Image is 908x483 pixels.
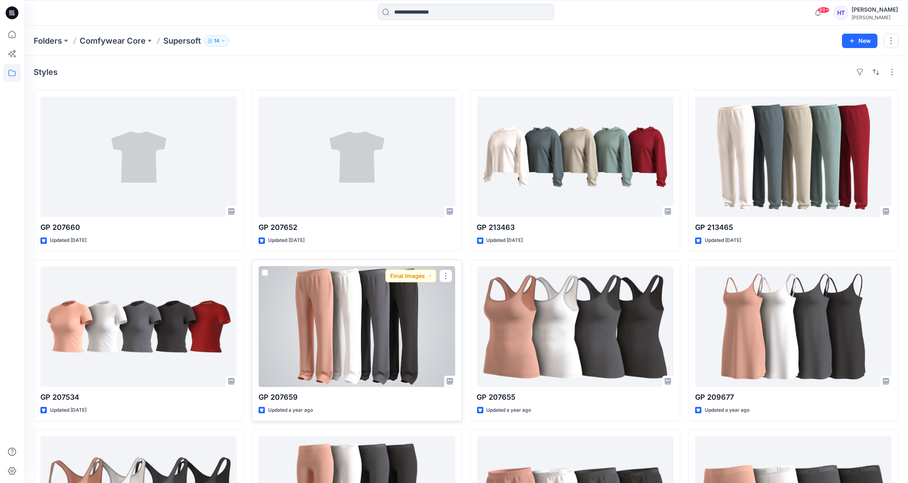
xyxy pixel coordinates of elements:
[487,406,531,415] p: Updated a year ago
[477,97,673,217] a: GP 213463
[40,97,237,217] a: GP 207660
[214,36,219,45] p: 14
[477,222,673,233] p: GP 213463
[487,236,523,245] p: Updated [DATE]
[34,67,58,77] h4: Styles
[268,236,305,245] p: Updated [DATE]
[695,97,892,217] a: GP 213465
[834,6,848,20] div: HT
[477,266,673,387] a: GP 207655
[477,392,673,403] p: GP 207655
[695,392,892,403] p: GP 209677
[259,97,455,217] a: GP 207652
[259,392,455,403] p: GP 207659
[705,236,741,245] p: Updated [DATE]
[50,406,86,415] p: Updated [DATE]
[842,34,878,48] button: New
[695,222,892,233] p: GP 213465
[268,406,313,415] p: Updated a year ago
[40,392,237,403] p: GP 207534
[818,7,830,13] span: 99+
[695,266,892,387] a: GP 209677
[852,5,898,14] div: [PERSON_NAME]
[40,266,237,387] a: GP 207534
[259,266,455,387] a: GP 207659
[259,222,455,233] p: GP 207652
[40,222,237,233] p: GP 207660
[50,236,86,245] p: Updated [DATE]
[80,35,146,46] a: Comfywear Core
[163,35,201,46] p: Supersoft
[34,35,62,46] a: Folders
[852,14,898,20] div: [PERSON_NAME]
[705,406,750,415] p: Updated a year ago
[204,35,229,46] button: 14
